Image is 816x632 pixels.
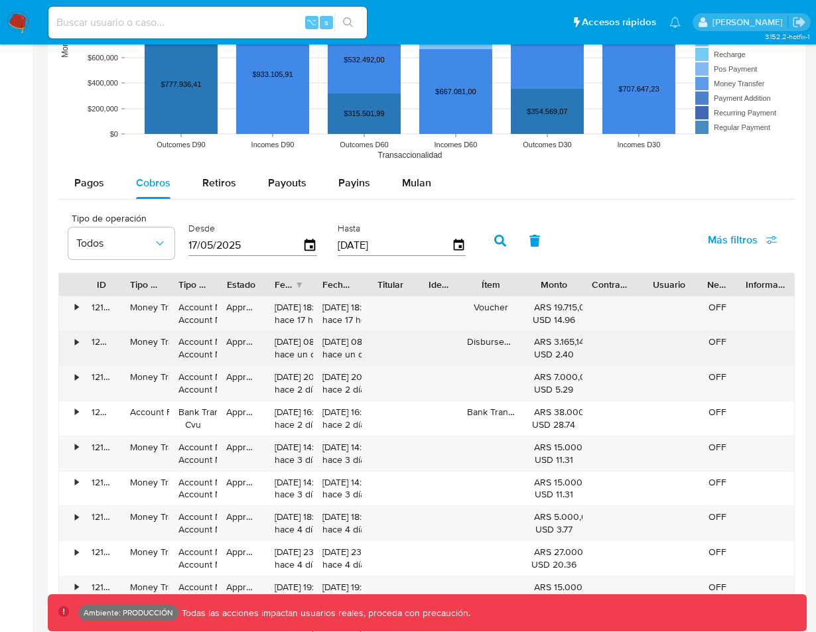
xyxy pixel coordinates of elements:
[765,31,809,42] span: 3.152.2-hotfix-1
[792,15,806,29] a: Salir
[582,15,656,29] span: Accesos rápidos
[324,16,328,29] span: s
[669,17,681,28] a: Notificaciones
[306,16,316,29] span: ⌥
[48,14,367,31] input: Buscar usuario o caso...
[334,13,362,32] button: search-icon
[178,607,470,619] p: Todas las acciones impactan usuarios reales, proceda con precaución.
[713,16,787,29] p: yamil.zavala@mercadolibre.com
[84,610,173,615] p: Ambiente: PRODUCCIÓN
